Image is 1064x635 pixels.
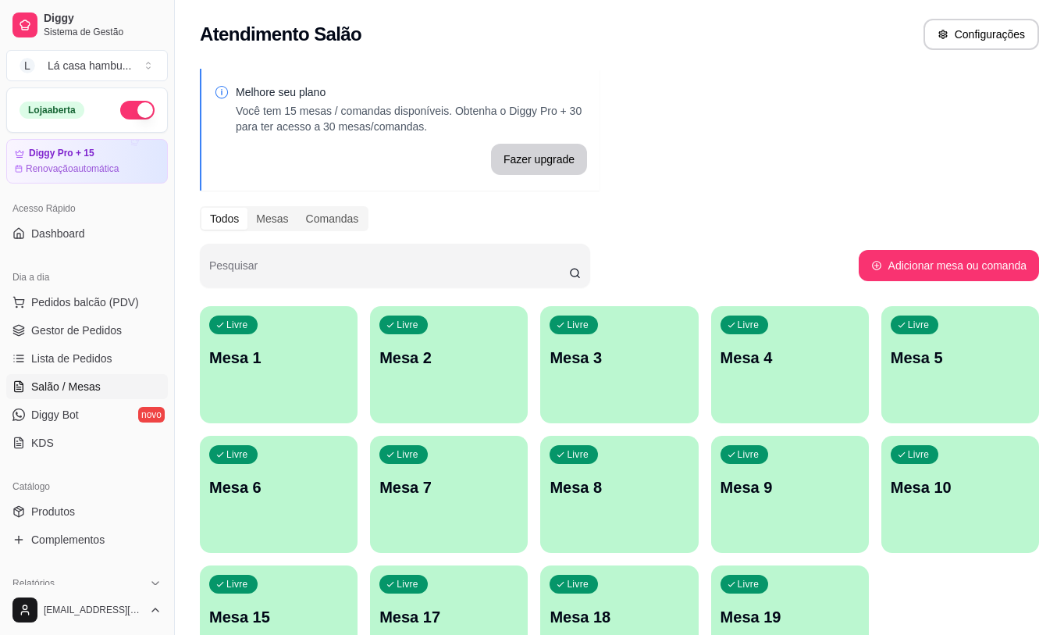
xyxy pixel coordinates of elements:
[31,226,85,241] span: Dashboard
[370,306,528,423] button: LivreMesa 2
[209,476,348,498] p: Mesa 6
[567,448,589,461] p: Livre
[6,474,168,499] div: Catálogo
[721,606,859,628] p: Mesa 19
[908,319,930,331] p: Livre
[297,208,368,230] div: Comandas
[550,476,689,498] p: Mesa 8
[6,591,168,629] button: [EMAIL_ADDRESS][DOMAIN_NAME]
[31,294,139,310] span: Pedidos balcão (PDV)
[48,58,131,73] div: Lá casa hambu ...
[6,527,168,552] a: Complementos
[379,606,518,628] p: Mesa 17
[6,139,168,184] a: Diggy Pro + 15Renovaçãoautomática
[738,319,760,331] p: Livre
[12,577,55,590] span: Relatórios
[540,306,698,423] button: LivreMesa 3
[550,606,689,628] p: Mesa 18
[209,606,348,628] p: Mesa 15
[6,221,168,246] a: Dashboard
[226,319,248,331] p: Livre
[201,208,247,230] div: Todos
[550,347,689,369] p: Mesa 3
[540,436,698,553] button: LivreMesa 8
[6,346,168,371] a: Lista de Pedidos
[891,476,1030,498] p: Mesa 10
[236,103,587,134] p: Você tem 15 mesas / comandas disponíveis. Obtenha o Diggy Pro + 30 para ter acesso a 30 mesas/com...
[31,379,101,394] span: Salão / Mesas
[891,347,1030,369] p: Mesa 5
[6,265,168,290] div: Dia a dia
[209,347,348,369] p: Mesa 1
[31,504,75,519] span: Produtos
[397,319,418,331] p: Livre
[200,306,358,423] button: LivreMesa 1
[370,436,528,553] button: LivreMesa 7
[397,578,418,590] p: Livre
[711,306,869,423] button: LivreMesa 4
[379,476,518,498] p: Mesa 7
[44,12,162,26] span: Diggy
[226,578,248,590] p: Livre
[567,319,589,331] p: Livre
[236,84,587,100] p: Melhore seu plano
[923,19,1039,50] button: Configurações
[6,6,168,44] a: DiggySistema de Gestão
[567,578,589,590] p: Livre
[6,430,168,455] a: KDS
[491,144,587,175] button: Fazer upgrade
[6,499,168,524] a: Produtos
[6,196,168,221] div: Acesso Rápido
[379,347,518,369] p: Mesa 2
[6,402,168,427] a: Diggy Botnovo
[247,208,297,230] div: Mesas
[31,323,122,338] span: Gestor de Pedidos
[881,306,1039,423] button: LivreMesa 5
[226,448,248,461] p: Livre
[31,532,105,548] span: Complementos
[209,264,569,280] input: Pesquisar
[908,448,930,461] p: Livre
[6,374,168,399] a: Salão / Mesas
[721,347,859,369] p: Mesa 4
[31,351,112,366] span: Lista de Pedidos
[6,318,168,343] a: Gestor de Pedidos
[44,604,143,616] span: [EMAIL_ADDRESS][DOMAIN_NAME]
[881,436,1039,553] button: LivreMesa 10
[6,50,168,81] button: Select a team
[397,448,418,461] p: Livre
[859,250,1039,281] button: Adicionar mesa ou comanda
[31,407,79,423] span: Diggy Bot
[200,436,358,553] button: LivreMesa 6
[29,148,94,159] article: Diggy Pro + 15
[20,58,35,73] span: L
[120,101,155,120] button: Alterar Status
[738,578,760,590] p: Livre
[200,22,361,47] h2: Atendimento Salão
[738,448,760,461] p: Livre
[721,476,859,498] p: Mesa 9
[44,26,162,38] span: Sistema de Gestão
[31,435,54,451] span: KDS
[6,290,168,315] button: Pedidos balcão (PDV)
[20,102,84,119] div: Loja aberta
[26,162,119,175] article: Renovação automática
[711,436,869,553] button: LivreMesa 9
